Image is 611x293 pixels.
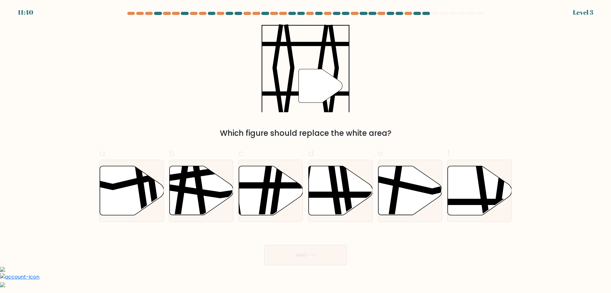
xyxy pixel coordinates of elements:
[238,147,245,159] span: c.
[378,147,385,159] span: e.
[298,69,342,103] g: "
[169,147,177,159] span: b.
[18,8,33,17] div: 11:40
[99,147,107,159] span: a.
[103,128,508,139] div: Which figure should replace the white area?
[308,147,316,159] span: d.
[447,147,452,159] span: f.
[573,8,593,17] div: Level 3
[264,245,347,265] button: Next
